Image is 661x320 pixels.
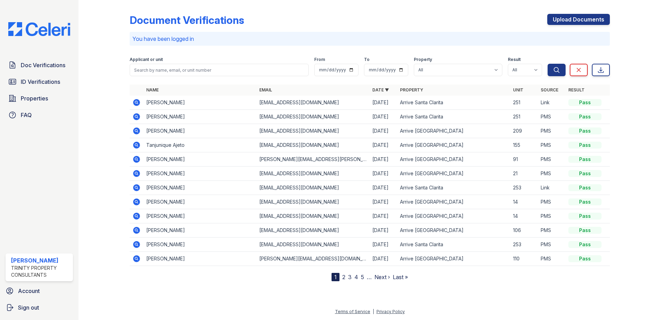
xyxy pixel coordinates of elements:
[143,195,257,209] td: [PERSON_NAME]
[538,181,566,195] td: Link
[6,58,73,72] a: Doc Verifications
[370,209,397,223] td: [DATE]
[538,223,566,238] td: PMS
[342,274,345,281] a: 2
[397,124,510,138] td: Arrive [GEOGRAPHIC_DATA]
[257,138,370,152] td: [EMAIL_ADDRESS][DOMAIN_NAME]
[18,287,40,295] span: Account
[130,57,163,62] label: Applicant or unit
[568,113,602,120] div: Pass
[143,223,257,238] td: [PERSON_NAME]
[568,213,602,220] div: Pass
[257,110,370,124] td: [EMAIL_ADDRESS][DOMAIN_NAME]
[508,57,521,62] label: Result
[547,14,610,25] a: Upload Documents
[541,87,558,92] a: Source
[400,87,423,92] a: Property
[510,223,538,238] td: 106
[414,57,432,62] label: Property
[21,94,48,103] span: Properties
[370,252,397,266] td: [DATE]
[132,35,607,43] p: You have been logged in
[332,273,339,281] div: 1
[538,152,566,167] td: PMS
[370,124,397,138] td: [DATE]
[373,309,374,314] div: |
[257,195,370,209] td: [EMAIL_ADDRESS][DOMAIN_NAME]
[397,209,510,223] td: Arrive [GEOGRAPHIC_DATA]
[538,195,566,209] td: PMS
[370,195,397,209] td: [DATE]
[143,110,257,124] td: [PERSON_NAME]
[6,108,73,122] a: FAQ
[568,184,602,191] div: Pass
[11,265,70,278] div: Trinity Property Consultants
[397,238,510,252] td: Arrive Santa Clarita
[510,110,538,124] td: 251
[513,87,523,92] a: Unit
[397,181,510,195] td: Arrive Santa Clarita
[146,87,159,92] a: Name
[257,209,370,223] td: [EMAIL_ADDRESS][DOMAIN_NAME]
[257,167,370,181] td: [EMAIL_ADDRESS][DOMAIN_NAME]
[568,87,585,92] a: Result
[367,273,372,281] span: …
[397,152,510,167] td: Arrive [GEOGRAPHIC_DATA]
[568,142,602,149] div: Pass
[143,152,257,167] td: [PERSON_NAME]
[361,274,364,281] a: 5
[3,301,76,314] a: Sign out
[3,284,76,298] a: Account
[510,152,538,167] td: 91
[510,209,538,223] td: 14
[21,111,32,119] span: FAQ
[370,181,397,195] td: [DATE]
[6,91,73,105] a: Properties
[335,309,370,314] a: Terms of Service
[538,96,566,110] td: Link
[370,96,397,110] td: [DATE]
[354,274,358,281] a: 4
[11,256,70,265] div: [PERSON_NAME]
[393,274,408,281] a: Last »
[397,138,510,152] td: Arrive [GEOGRAPHIC_DATA]
[568,127,602,134] div: Pass
[130,64,309,76] input: Search by name, email, or unit number
[510,96,538,110] td: 251
[348,274,352,281] a: 3
[314,57,325,62] label: From
[259,87,272,92] a: Email
[538,124,566,138] td: PMS
[538,110,566,124] td: PMS
[257,96,370,110] td: [EMAIL_ADDRESS][DOMAIN_NAME]
[370,223,397,238] td: [DATE]
[257,124,370,138] td: [EMAIL_ADDRESS][DOMAIN_NAME]
[374,274,390,281] a: Next ›
[143,181,257,195] td: [PERSON_NAME]
[370,152,397,167] td: [DATE]
[397,223,510,238] td: Arrive [GEOGRAPHIC_DATA]
[568,198,602,205] div: Pass
[510,181,538,195] td: 253
[397,110,510,124] td: Arrive Santa Clarita
[143,138,257,152] td: Tanjunique Ajeto
[538,167,566,181] td: PMS
[21,78,60,86] span: ID Verifications
[130,14,244,26] div: Document Verifications
[568,227,602,234] div: Pass
[568,170,602,177] div: Pass
[143,252,257,266] td: [PERSON_NAME]
[397,195,510,209] td: Arrive [GEOGRAPHIC_DATA]
[143,238,257,252] td: [PERSON_NAME]
[3,22,76,36] img: CE_Logo_Blue-a8612792a0a2168367f1c8372b55b34899dd931a85d93a1a3d3e32e68fde9ad4.png
[568,99,602,106] div: Pass
[568,255,602,262] div: Pass
[538,209,566,223] td: PMS
[510,138,538,152] td: 155
[6,75,73,89] a: ID Verifications
[510,167,538,181] td: 21
[568,156,602,163] div: Pass
[397,252,510,266] td: Arrive [GEOGRAPHIC_DATA]
[370,238,397,252] td: [DATE]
